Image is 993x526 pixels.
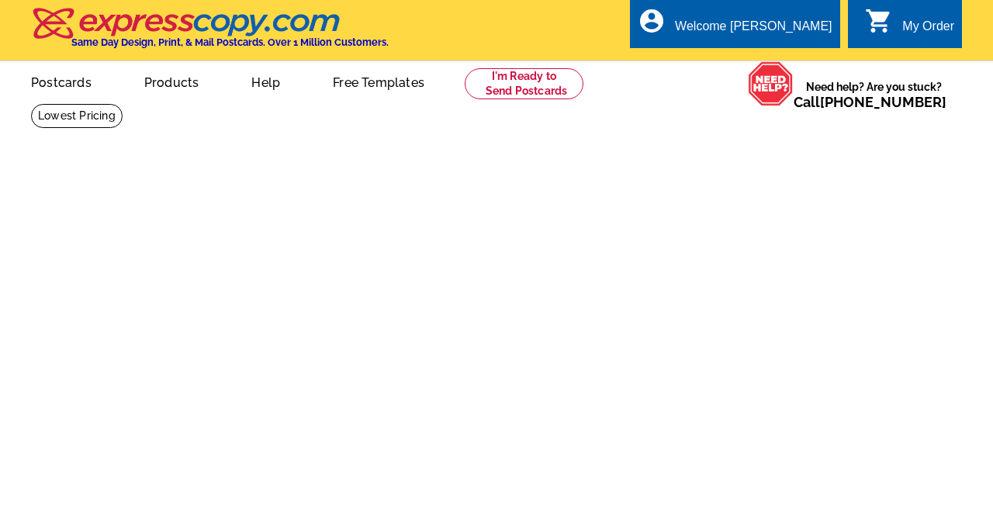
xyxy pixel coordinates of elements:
[119,63,224,99] a: Products
[865,17,954,36] a: shopping_cart My Order
[794,94,946,110] span: Call
[227,63,305,99] a: Help
[71,36,389,48] h4: Same Day Design, Print, & Mail Postcards. Over 1 Million Customers.
[638,7,666,35] i: account_circle
[308,63,449,99] a: Free Templates
[748,61,794,106] img: help
[902,19,954,41] div: My Order
[675,19,832,41] div: Welcome [PERSON_NAME]
[865,7,893,35] i: shopping_cart
[820,94,946,110] a: [PHONE_NUMBER]
[31,19,389,48] a: Same Day Design, Print, & Mail Postcards. Over 1 Million Customers.
[6,63,116,99] a: Postcards
[794,79,954,110] span: Need help? Are you stuck?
